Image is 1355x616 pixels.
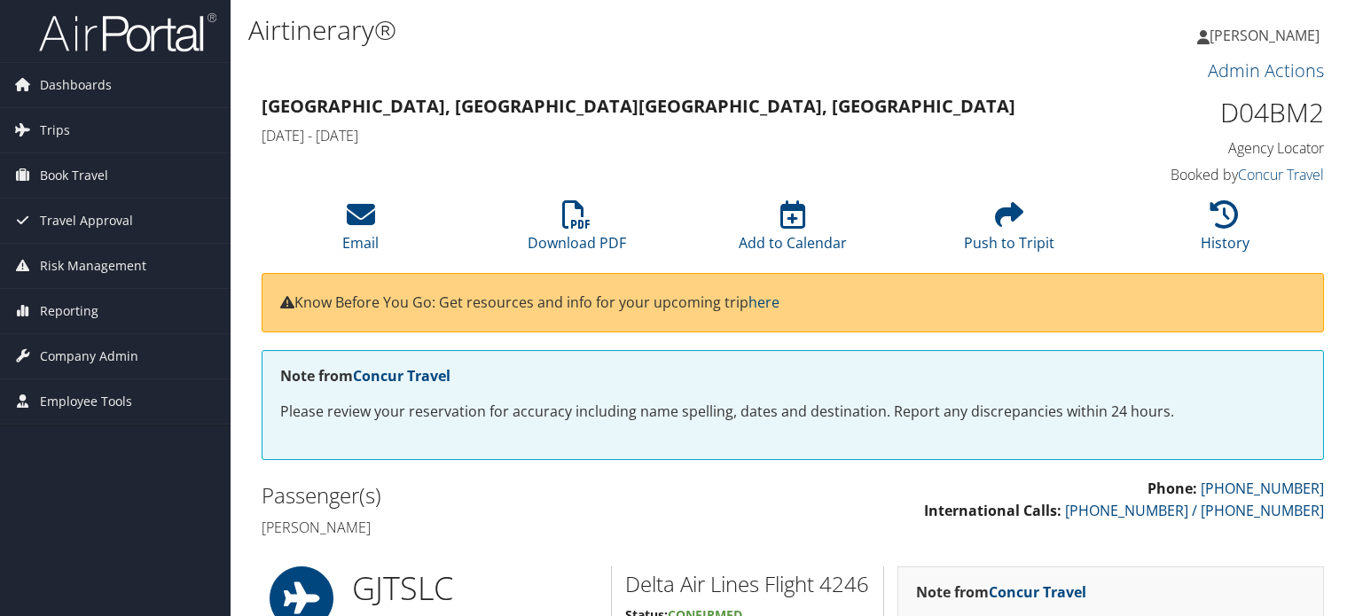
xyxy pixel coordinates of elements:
[40,199,133,243] span: Travel Approval
[625,569,870,599] h2: Delta Air Lines Flight 4246
[964,210,1054,253] a: Push to Tripit
[248,12,975,49] h1: Airtinerary®
[40,334,138,378] span: Company Admin
[40,63,112,107] span: Dashboards
[342,210,379,253] a: Email
[1201,210,1249,253] a: History
[528,210,626,253] a: Download PDF
[40,108,70,152] span: Trips
[916,582,1086,602] strong: Note from
[262,518,779,537] h4: [PERSON_NAME]
[1208,58,1324,82] a: Admin Actions
[280,366,450,386] strong: Note from
[1078,138,1324,158] h4: Agency Locator
[280,292,1305,315] p: Know Before You Go: Get resources and info for your upcoming trip
[1078,165,1324,184] h4: Booked by
[1197,9,1337,62] a: [PERSON_NAME]
[739,210,847,253] a: Add to Calendar
[1065,501,1324,520] a: [PHONE_NUMBER] / [PHONE_NUMBER]
[262,480,779,511] h2: Passenger(s)
[40,379,132,424] span: Employee Tools
[748,292,779,312] a: here
[353,366,450,386] a: Concur Travel
[1210,26,1320,45] span: [PERSON_NAME]
[1078,94,1324,131] h1: D04BM2
[262,94,1015,118] strong: [GEOGRAPHIC_DATA], [GEOGRAPHIC_DATA] [GEOGRAPHIC_DATA], [GEOGRAPHIC_DATA]
[352,566,598,611] h1: GJT SLC
[262,126,1052,145] h4: [DATE] - [DATE]
[924,501,1061,520] strong: International Calls:
[989,582,1086,602] a: Concur Travel
[40,153,108,198] span: Book Travel
[280,401,1305,424] p: Please review your reservation for accuracy including name spelling, dates and destination. Repor...
[40,244,146,288] span: Risk Management
[1147,479,1197,498] strong: Phone:
[1238,165,1324,184] a: Concur Travel
[39,12,216,53] img: airportal-logo.png
[1201,479,1324,498] a: [PHONE_NUMBER]
[40,289,98,333] span: Reporting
